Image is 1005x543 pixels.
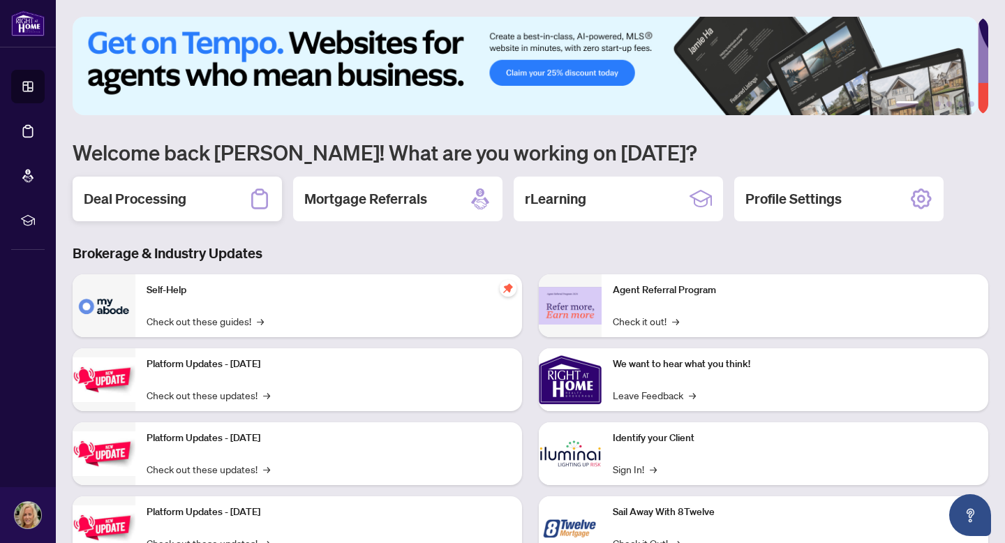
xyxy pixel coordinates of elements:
[147,461,270,477] a: Check out these updates!→
[613,387,696,403] a: Leave Feedback→
[73,431,135,475] img: Platform Updates - July 8, 2025
[147,431,511,446] p: Platform Updates - [DATE]
[949,494,991,536] button: Open asap
[924,101,930,107] button: 2
[147,283,511,298] p: Self-Help
[935,101,941,107] button: 3
[896,101,918,107] button: 1
[147,313,264,329] a: Check out these guides!→
[147,357,511,372] p: Platform Updates - [DATE]
[613,283,977,298] p: Agent Referral Program
[613,313,679,329] a: Check it out!→
[613,431,977,446] p: Identify your Client
[525,189,586,209] h2: rLearning
[745,189,842,209] h2: Profile Settings
[500,280,516,297] span: pushpin
[539,422,602,485] img: Identify your Client
[73,244,988,263] h3: Brokerage & Industry Updates
[84,189,186,209] h2: Deal Processing
[15,502,41,528] img: Profile Icon
[689,387,696,403] span: →
[539,287,602,325] img: Agent Referral Program
[613,505,977,520] p: Sail Away With 8Twelve
[958,101,963,107] button: 5
[11,10,45,36] img: logo
[73,274,135,337] img: Self-Help
[147,387,270,403] a: Check out these updates!→
[73,17,978,115] img: Slide 0
[147,505,511,520] p: Platform Updates - [DATE]
[969,101,974,107] button: 6
[73,139,988,165] h1: Welcome back [PERSON_NAME]! What are you working on [DATE]?
[539,348,602,411] img: We want to hear what you think!
[613,461,657,477] a: Sign In!→
[613,357,977,372] p: We want to hear what you think!
[73,357,135,401] img: Platform Updates - July 21, 2025
[946,101,952,107] button: 4
[263,387,270,403] span: →
[304,189,427,209] h2: Mortgage Referrals
[672,313,679,329] span: →
[263,461,270,477] span: →
[650,461,657,477] span: →
[257,313,264,329] span: →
